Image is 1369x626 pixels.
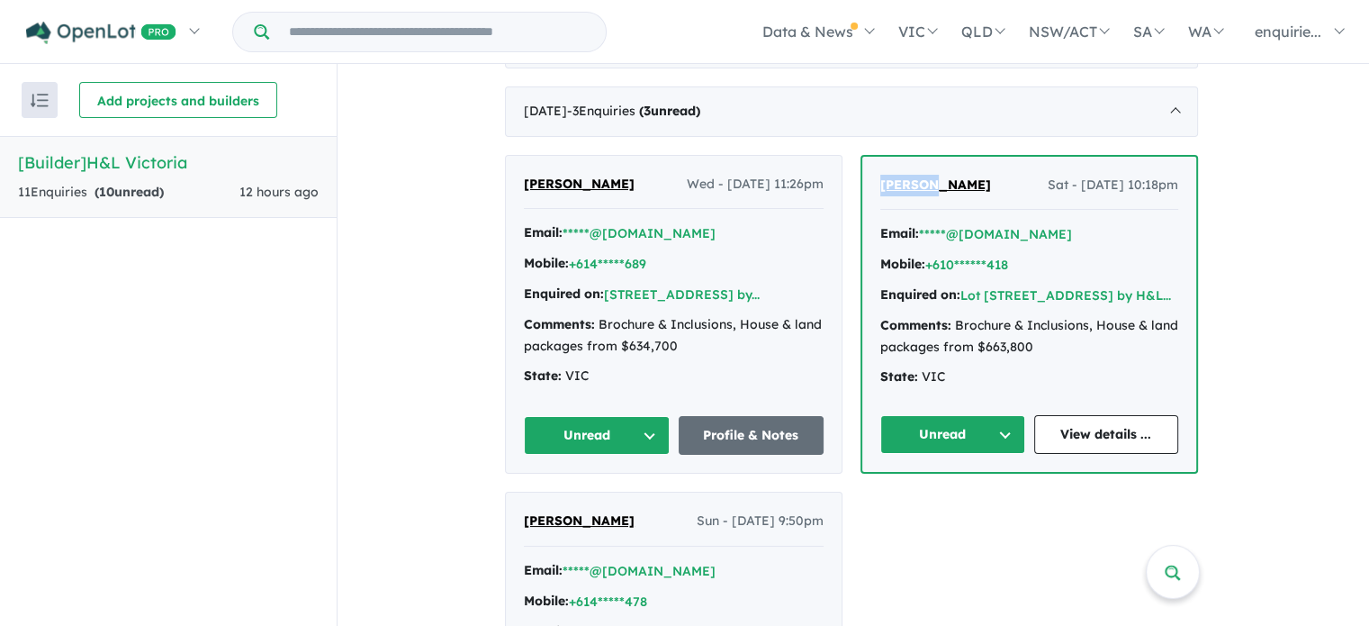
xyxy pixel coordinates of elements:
[697,511,824,532] span: Sun - [DATE] 9:50pm
[880,286,960,303] strong: Enquired on:
[524,176,635,192] span: [PERSON_NAME]
[1255,23,1321,41] span: enquirie...
[79,82,277,118] button: Add projects and builders
[960,286,1171,305] button: Lot [STREET_ADDRESS] by H&L...
[880,415,1025,454] button: Unread
[273,13,602,51] input: Try estate name, suburb, builder or developer
[1034,415,1179,454] a: View details ...
[524,286,604,302] strong: Enquired on:
[524,593,569,609] strong: Mobile:
[26,22,176,44] img: Openlot PRO Logo White
[524,316,595,332] strong: Comments:
[524,174,635,195] a: [PERSON_NAME]
[99,184,114,200] span: 10
[644,103,651,119] span: 3
[524,513,635,529] span: [PERSON_NAME]
[960,287,1171,304] a: Lot [STREET_ADDRESS] by H&L...
[880,256,925,272] strong: Mobile:
[604,286,760,304] button: [STREET_ADDRESS] by...
[880,315,1178,358] div: Brochure & Inclusions, House & land packages from $663,800
[880,368,918,385] strong: State:
[880,225,919,241] strong: Email:
[524,224,563,240] strong: Email:
[679,416,824,455] a: Profile & Notes
[524,314,824,358] div: Brochure & Inclusions, House & land packages from $634,700
[31,94,49,107] img: sort.svg
[524,366,824,387] div: VIC
[95,184,164,200] strong: ( unread)
[524,562,563,578] strong: Email:
[524,367,562,384] strong: State:
[880,317,951,333] strong: Comments:
[639,103,700,119] strong: ( unread)
[524,416,670,455] button: Unread
[18,150,319,175] h5: [Builder] H&L Victoria
[604,286,760,303] a: [STREET_ADDRESS] by...
[687,174,824,195] span: Wed - [DATE] 11:26pm
[524,511,635,532] a: [PERSON_NAME]
[880,367,1178,388] div: VIC
[567,103,700,119] span: - 3 Enquir ies
[880,177,991,193] span: [PERSON_NAME]
[18,182,164,204] div: 11 Enquir ies
[505,86,1198,137] div: [DATE]
[1048,175,1178,196] span: Sat - [DATE] 10:18pm
[880,175,991,196] a: [PERSON_NAME]
[239,184,319,200] span: 12 hours ago
[524,255,569,271] strong: Mobile:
